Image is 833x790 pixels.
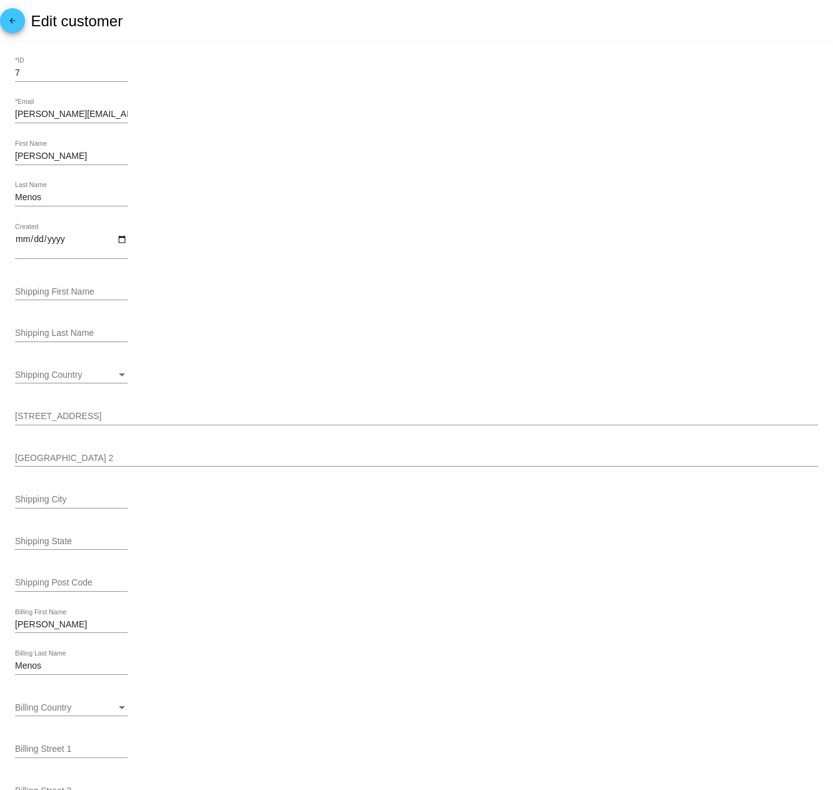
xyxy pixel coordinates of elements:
input: First Name [15,151,128,161]
span: Shipping Country [15,370,82,380]
mat-select: Billing Country [15,703,128,713]
input: Shipping City [15,495,128,505]
input: Shipping Post Code [15,578,128,588]
input: Shipping Street 2 [15,453,818,463]
h2: Edit customer [31,13,123,30]
input: Billing First Name [15,620,128,630]
span: Billing Country [15,702,71,712]
input: *Email [15,109,128,119]
input: Shipping Street 1 [15,412,818,422]
input: Shipping State [15,537,128,547]
input: Shipping Last Name [15,328,128,338]
input: Shipping First Name [15,287,128,297]
input: Billing Last Name [15,661,128,671]
input: Billing Street 1 [15,744,128,754]
input: Created [15,234,128,255]
input: Last Name [15,193,128,203]
mat-icon: arrow_back [5,16,20,31]
mat-select: Shipping Country [15,370,128,380]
